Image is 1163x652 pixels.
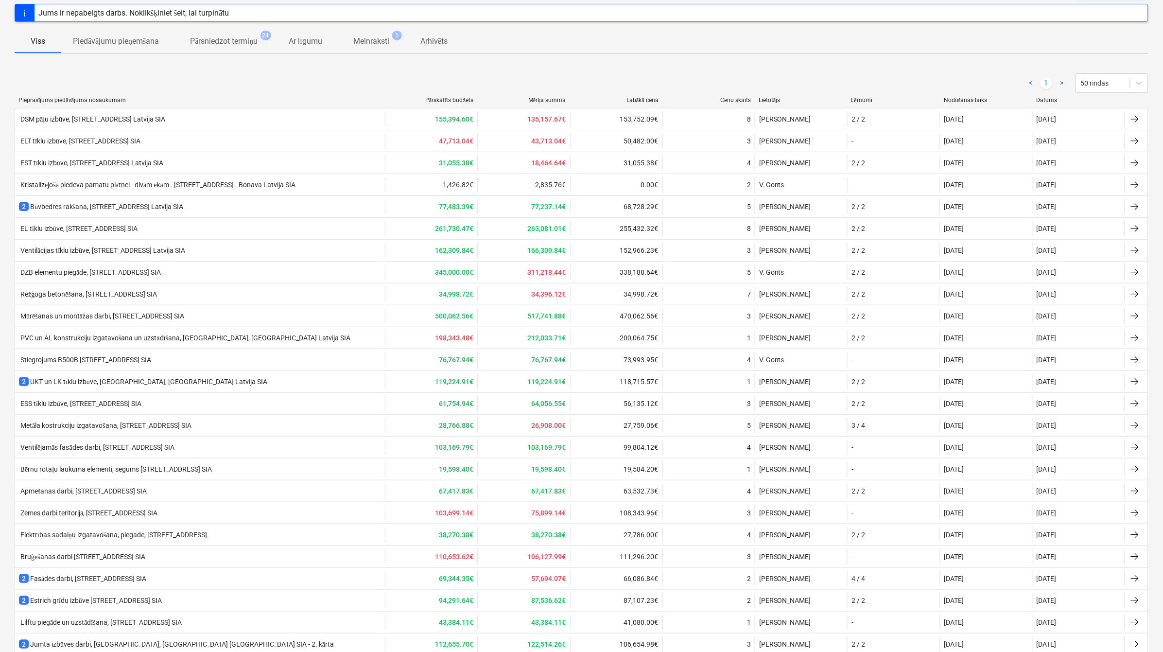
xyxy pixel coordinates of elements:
b: 47,713.04€ [439,137,473,145]
div: 56,135.12€ [570,396,662,411]
div: [PERSON_NAME] [755,155,847,171]
div: 2 / 2 [851,268,865,276]
div: Būvbedres rakšana, [STREET_ADDRESS] Latvija SIA [19,202,183,211]
div: Lilftu piegāde un uzstādīšana, [STREET_ADDRESS] SIA [19,618,182,627]
b: 77,483.39€ [439,203,473,211]
div: [DATE] [944,247,964,254]
div: 2 / 2 [851,531,865,539]
div: [DATE] [944,115,964,123]
div: Lietotājs [759,97,843,104]
div: [DATE] [1037,290,1057,298]
b: 38,270.38€ [532,531,566,539]
b: 76,767.94€ [532,356,566,364]
div: DZB elementu piegāde, [STREET_ADDRESS] SIA [19,268,161,277]
b: 61,754.94€ [439,400,473,407]
div: Datums [1037,97,1121,104]
b: 75,899.14€ [532,509,566,517]
div: [PERSON_NAME] [755,505,847,521]
div: PVC un AL konstrukciju izgatavošana un uzstādīšana, [GEOGRAPHIC_DATA], [GEOGRAPHIC_DATA] Latvija SIA [19,334,350,342]
div: Jumta izbūves darbi, [GEOGRAPHIC_DATA], [GEOGRAPHIC_DATA] [GEOGRAPHIC_DATA] SIA - 2. kārta [19,639,334,649]
div: [PERSON_NAME] [755,549,847,564]
div: 111,296.20€ [570,549,662,564]
b: 34,396.12€ [532,290,566,298]
div: 1,426.82€ [385,177,477,193]
div: [DATE] [1037,203,1057,211]
div: 2 / 2 [851,334,865,342]
div: [DATE] [944,400,964,407]
b: 77,237.14€ [532,203,566,211]
span: 2 [19,596,29,605]
b: 19,598.40€ [439,465,473,473]
div: Bruģēšanas darbi [STREET_ADDRESS] SIA [19,553,145,561]
div: [PERSON_NAME] [755,461,847,477]
div: [DATE] [1037,247,1057,254]
div: 2 [747,181,751,189]
div: [DATE] [1037,181,1057,189]
b: 43,384.11€ [439,618,473,626]
div: 3 [747,247,751,254]
div: [DATE] [944,443,964,451]
b: 26,908.00€ [532,422,566,429]
div: Režģoga betonēšana, [STREET_ADDRESS] SIA [19,290,157,299]
div: [DATE] [1037,312,1057,320]
div: 153,752.09€ [570,111,662,127]
div: [DATE] [944,159,964,167]
div: [PERSON_NAME] [755,308,847,324]
b: 261,730.47€ [435,225,473,232]
div: 41,080.00€ [570,615,662,630]
div: [DATE] [1037,159,1057,167]
div: [DATE] [944,334,964,342]
div: 4 [747,159,751,167]
b: 69,344.35€ [439,575,473,582]
b: 162,309.84€ [435,247,473,254]
b: 103,169.79€ [435,443,473,451]
div: 3 [747,553,751,561]
b: 94,291.64€ [439,597,473,604]
div: [DATE] [1037,378,1057,386]
p: Arhivēts [420,35,448,47]
div: [PERSON_NAME] [755,374,847,389]
div: [DATE] [944,553,964,561]
div: 2 / 2 [851,312,865,320]
div: [DATE] [944,597,964,604]
div: 99,804.12€ [570,440,662,455]
div: DSM pāļu izbūve, [STREET_ADDRESS] Latvija SIA [19,115,165,123]
b: 57,694.07€ [532,575,566,582]
div: 5 [747,422,751,429]
div: [DATE] [944,356,964,364]
div: - [851,465,853,473]
div: [PERSON_NAME] [755,133,847,149]
div: 27,759.06€ [570,418,662,433]
b: 119,224.91€ [528,378,566,386]
b: 345,000.00€ [435,268,473,276]
div: Elektrības sadalņu izgatavošana, piegade, [STREET_ADDRESS]. [19,531,209,539]
div: Pieprasījums piedāvājuma nosaukumam [18,97,381,104]
b: 18,464.64€ [532,159,566,167]
a: Previous page [1025,77,1037,89]
div: 118,715.57€ [570,374,662,389]
div: [DATE] [1037,597,1057,604]
div: 19,584.20€ [570,461,662,477]
div: 4 [747,531,751,539]
div: 2 / 2 [851,487,865,495]
div: [PERSON_NAME] [755,111,847,127]
div: [PERSON_NAME] [755,483,847,499]
div: [DATE] [1037,487,1057,495]
div: 34,998.72€ [570,286,662,302]
div: [DATE] [944,640,964,648]
div: [DATE] [1037,509,1057,517]
div: [DATE] [944,137,964,145]
b: 166,309.84€ [528,247,566,254]
div: [DATE] [944,575,964,582]
div: [DATE] [944,618,964,626]
span: 2 [19,574,29,583]
div: [DATE] [1037,422,1057,429]
div: Mērķa summa [481,97,566,104]
b: 103,169.79€ [528,443,566,451]
div: Cenu skaits [666,97,751,104]
div: 8 [747,225,751,232]
div: 5 [747,268,751,276]
b: 119,224.91€ [435,378,473,386]
b: 263,081.01€ [528,225,566,232]
div: 4 [747,443,751,451]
